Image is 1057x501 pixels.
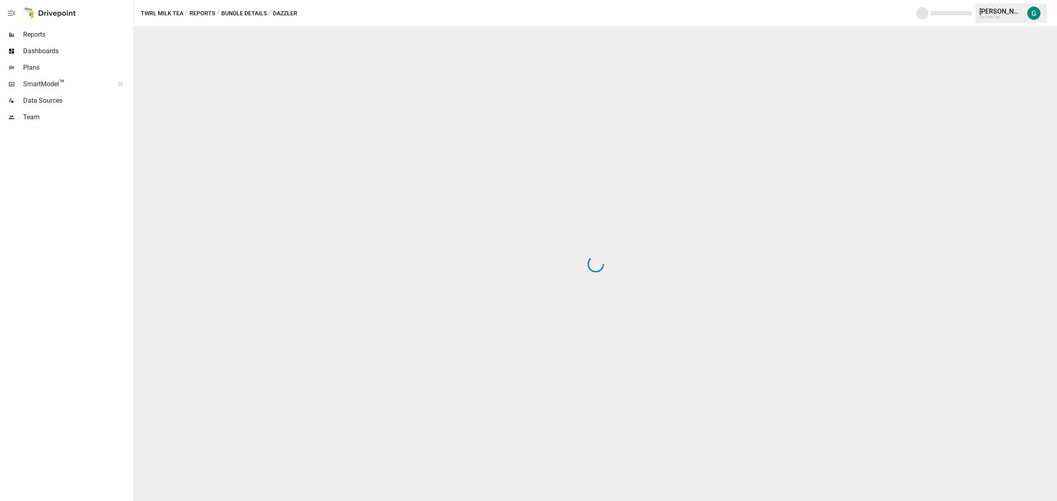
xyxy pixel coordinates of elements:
[1022,2,1045,25] button: Gordon Hagedorn
[268,8,271,19] div: /
[217,8,220,19] div: /
[979,15,1022,19] div: Twrl Milk Tea
[185,8,188,19] div: /
[190,8,215,19] button: Reports
[23,79,109,89] span: SmartModel
[221,8,267,19] button: Bundle Details
[59,78,65,88] span: ™
[23,63,132,73] span: Plans
[23,112,132,122] span: Team
[23,46,132,56] span: Dashboards
[1027,7,1040,20] img: Gordon Hagedorn
[23,96,132,106] span: Data Sources
[979,7,1022,15] div: [PERSON_NAME]
[141,8,183,19] button: Twrl Milk Tea
[23,30,132,40] span: Reports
